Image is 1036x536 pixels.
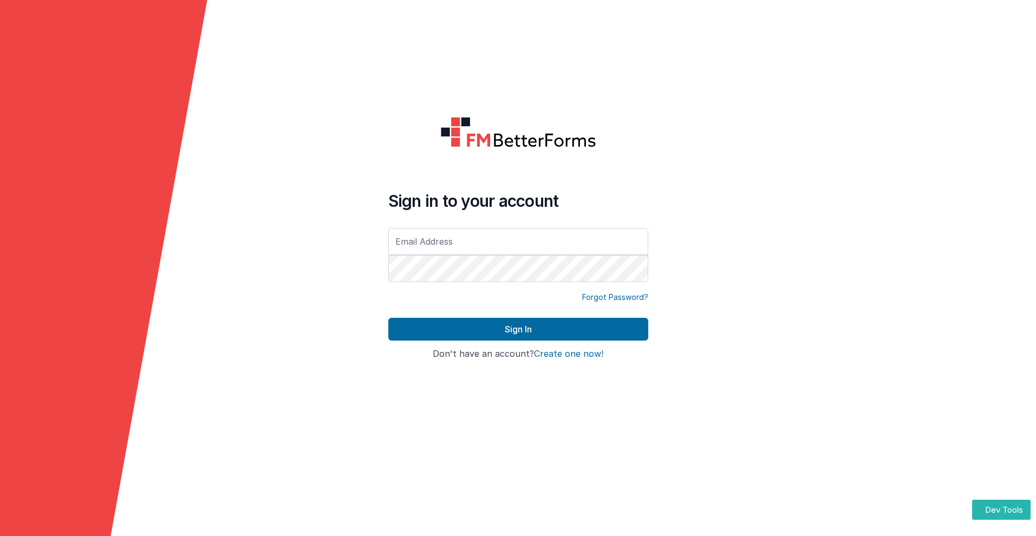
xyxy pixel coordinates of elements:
[388,318,648,341] button: Sign In
[388,228,648,255] input: Email Address
[534,349,603,359] button: Create one now!
[388,191,648,211] h4: Sign in to your account
[972,500,1031,520] button: Dev Tools
[388,349,648,359] h4: Don't have an account?
[582,292,648,303] a: Forgot Password?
